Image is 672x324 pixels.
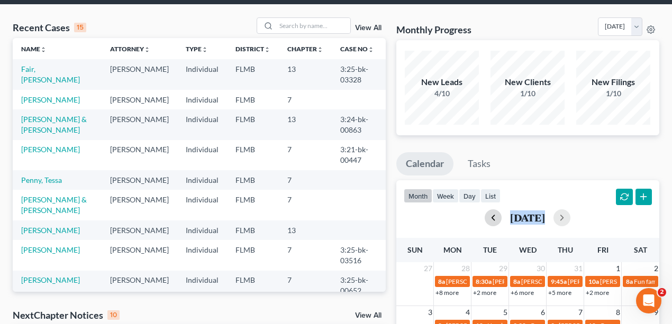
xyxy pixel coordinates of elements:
[493,277,600,285] span: [PERSON_NAME] [PHONE_NUMBER]
[458,152,500,175] a: Tasks
[521,277,571,285] span: [PERSON_NAME]
[287,45,323,53] a: Chapterunfold_more
[279,109,332,140] td: 13
[102,170,177,190] td: [PERSON_NAME]
[177,140,227,170] td: Individual
[21,64,80,84] a: Fair, [PERSON_NAME]
[465,306,471,319] span: 4
[21,175,62,184] a: Penny, Tessa
[21,45,47,53] a: Nameunfold_more
[586,289,609,297] a: +2 more
[576,76,650,88] div: New Filings
[577,306,584,319] span: 7
[511,289,534,297] a: +6 more
[405,76,479,88] div: New Leads
[653,262,659,275] span: 2
[404,189,432,203] button: month
[40,47,47,53] i: unfold_more
[446,277,553,285] span: [PERSON_NAME] [PHONE_NUMBER]
[102,140,177,170] td: [PERSON_NAME]
[21,95,80,104] a: [PERSON_NAME]
[227,220,279,240] td: FLMB
[202,47,208,53] i: unfold_more
[235,45,270,53] a: Districtunfold_more
[498,262,508,275] span: 29
[21,226,80,235] a: [PERSON_NAME]
[227,109,279,140] td: FLMB
[551,277,567,285] span: 9:45a
[443,245,462,254] span: Mon
[435,289,459,297] a: +8 more
[107,310,120,320] div: 10
[535,262,546,275] span: 30
[102,90,177,109] td: [PERSON_NAME]
[13,309,120,321] div: NextChapter Notices
[186,45,208,53] a: Typeunfold_more
[21,145,80,154] a: [PERSON_NAME]
[423,262,433,275] span: 27
[177,170,227,190] td: Individual
[332,59,386,89] td: 3:25-bk-03328
[110,45,150,53] a: Attorneyunfold_more
[332,271,386,301] td: 3:25-bk-00652
[405,88,479,99] div: 4/10
[144,47,150,53] i: unfold_more
[74,23,86,32] div: 15
[177,220,227,240] td: Individual
[513,277,520,285] span: 8a
[576,88,650,99] div: 1/10
[658,288,666,297] span: 2
[21,275,80,284] a: [PERSON_NAME]
[102,59,177,89] td: [PERSON_NAME]
[432,189,459,203] button: week
[279,90,332,109] td: 7
[279,240,332,270] td: 7
[276,18,350,33] input: Search by name...
[491,76,565,88] div: New Clients
[540,306,546,319] span: 6
[177,240,227,270] td: Individual
[438,277,445,285] span: 8a
[597,245,609,254] span: Fri
[279,170,332,190] td: 7
[177,109,227,140] td: Individual
[407,245,423,254] span: Sun
[548,289,571,297] a: +5 more
[460,262,471,275] span: 28
[558,245,573,254] span: Thu
[396,152,453,175] a: Calendar
[332,109,386,140] td: 3:24-bk-00863
[510,212,545,223] h2: [DATE]
[340,45,374,53] a: Case Nounfold_more
[636,288,661,313] iframe: Intercom live chat
[227,140,279,170] td: FLMB
[102,190,177,220] td: [PERSON_NAME]
[227,190,279,220] td: FLMB
[396,23,471,36] h3: Monthly Progress
[177,271,227,301] td: Individual
[227,90,279,109] td: FLMB
[355,24,382,32] a: View All
[332,140,386,170] td: 3:21-bk-00447
[626,277,633,285] span: 8a
[588,277,599,285] span: 10a
[279,59,332,89] td: 13
[21,195,87,215] a: [PERSON_NAME] & [PERSON_NAME]
[102,220,177,240] td: [PERSON_NAME]
[573,262,584,275] span: 31
[227,170,279,190] td: FLMB
[615,306,621,319] span: 8
[279,220,332,240] td: 13
[279,140,332,170] td: 7
[13,21,86,34] div: Recent Cases
[332,240,386,270] td: 3:25-bk-03516
[21,115,87,134] a: [PERSON_NAME] & [PERSON_NAME]
[177,59,227,89] td: Individual
[483,245,497,254] span: Tue
[473,289,496,297] a: +2 more
[615,262,621,275] span: 1
[355,312,382,319] a: View All
[519,245,537,254] span: Wed
[502,306,508,319] span: 5
[177,90,227,109] td: Individual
